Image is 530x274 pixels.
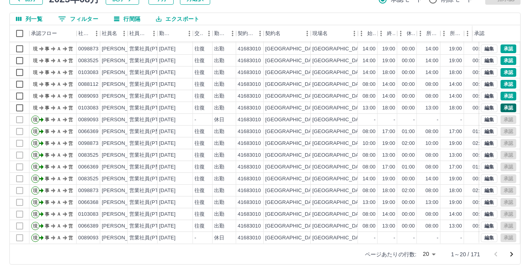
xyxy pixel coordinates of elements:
[33,70,38,75] text: 現
[214,104,224,112] div: 出勤
[214,57,224,65] div: 出勤
[33,58,38,63] text: 現
[45,81,50,87] text: 事
[159,45,176,53] div: [DATE]
[312,175,430,183] div: [GEOGRAPHIC_DATA]浜[PERSON_NAME]クラブ
[363,69,376,76] div: 14:00
[501,44,516,53] button: 承認
[129,57,171,65] div: 営業社員(PT契約)
[407,25,415,42] div: 休憩
[481,104,497,112] button: 編集
[363,57,376,65] div: 14:00
[194,152,205,159] div: 往復
[425,175,438,183] div: 14:00
[158,25,193,42] div: 勤務日
[425,81,438,88] div: 08:00
[129,116,171,124] div: 営業社員(PT契約)
[474,25,484,42] div: 承認
[102,187,145,194] div: [PERSON_NAME]
[238,45,261,53] div: 41683010
[194,25,203,42] div: 交通費
[312,128,430,135] div: [GEOGRAPHIC_DATA]浜[PERSON_NAME]クラブ
[214,25,227,42] div: 勤務区分
[449,104,462,112] div: 18:00
[129,175,171,183] div: 営業社員(PT契約)
[449,128,462,135] div: 17:00
[481,186,497,195] button: 編集
[238,69,261,76] div: 41683010
[45,93,50,99] text: 事
[57,58,61,63] text: Ａ
[311,25,358,42] div: 現場名
[312,69,430,76] div: [GEOGRAPHIC_DATA]浜[PERSON_NAME]クラブ
[402,104,415,112] div: 00:00
[194,116,196,124] div: -
[374,116,376,124] div: -
[10,13,49,25] button: 列選択
[348,28,360,39] button: メニュー
[402,175,415,183] div: 00:00
[481,80,497,89] button: 編集
[33,105,38,111] text: 現
[183,28,195,39] button: メニュー
[402,45,415,53] div: 00:00
[238,128,261,135] div: 41683010
[33,164,38,170] text: 現
[57,117,61,122] text: Ａ
[159,25,172,42] div: 勤務日
[213,25,236,42] div: 勤務区分
[68,46,73,52] text: 営
[402,152,415,159] div: 00:00
[265,104,319,112] div: [GEOGRAPHIC_DATA]
[425,57,438,65] div: 14:00
[194,140,205,147] div: 往復
[68,141,73,146] text: 営
[481,127,497,136] button: 編集
[394,116,395,124] div: -
[45,117,50,122] text: 事
[31,25,57,42] div: 承認フロー
[68,129,73,134] text: 営
[413,116,415,124] div: -
[382,175,395,183] div: 19:00
[417,25,440,42] div: 所定開始
[481,174,497,183] button: 編集
[214,163,224,171] div: 出勤
[78,25,91,42] div: 社員番号
[68,93,73,99] text: 営
[363,128,376,135] div: 08:00
[238,140,261,147] div: 41683010
[254,28,266,39] button: メニュー
[102,128,145,135] div: [PERSON_NAME]
[473,152,486,159] div: 00:00
[312,93,430,100] div: [GEOGRAPHIC_DATA]浜[PERSON_NAME]クラブ
[128,25,158,42] div: 社員区分
[363,81,376,88] div: 08:00
[159,128,176,135] div: [DATE]
[129,163,167,171] div: 営業社員(P契約)
[45,46,50,52] text: 事
[425,140,438,147] div: 10:00
[194,175,205,183] div: 往復
[473,163,486,171] div: 01:00
[33,141,38,146] text: 現
[312,140,430,147] div: [GEOGRAPHIC_DATA]浜[PERSON_NAME]クラブ
[77,25,100,42] div: 社員番号
[425,163,438,171] div: 08:00
[148,28,160,39] button: メニュー
[194,128,205,135] div: 往復
[194,163,205,171] div: 往復
[68,117,73,122] text: 営
[238,163,261,171] div: 41683010
[382,45,395,53] div: 19:00
[129,81,171,88] div: 営業社員(PT契約)
[214,152,224,159] div: 出勤
[481,139,497,148] button: 編集
[449,152,462,159] div: 13:00
[265,163,319,171] div: [GEOGRAPHIC_DATA]
[402,93,415,100] div: 00:00
[265,175,319,183] div: [GEOGRAPHIC_DATA]
[473,128,486,135] div: 01:00
[312,104,430,112] div: [GEOGRAPHIC_DATA]浜[PERSON_NAME]クラブ
[402,163,415,171] div: 01:00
